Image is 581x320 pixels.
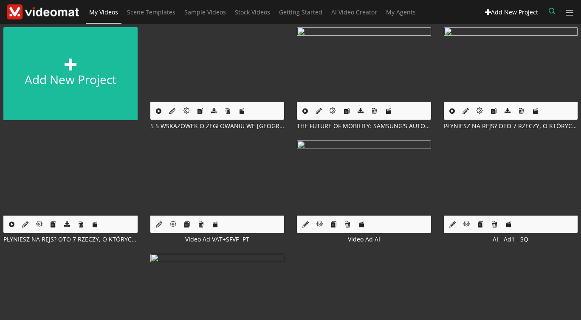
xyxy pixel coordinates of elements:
div: PŁYNIESZ NA REJS? OTO 7 RZECZY, O KTÓRYCH WARTO PAMIĘTAĆ! [444,121,578,130]
img: index.php [444,27,578,102]
span: My Videos [89,8,118,16]
img: index.php [150,27,285,102]
div: Video Ad AI [297,235,431,244]
span: My Agents [386,8,416,16]
span: Sample Videos [184,8,226,16]
div: PŁYNIESZ NA REJS? OTO 7 RZECZY, O KTÓRYCH WARTO PAMIĘTAĆ! (Copy 1) [3,235,138,244]
span: Getting Started [279,8,322,16]
span: Scene Templates [127,8,175,16]
img: Theme-Logo [7,4,79,20]
div: Video Ad VAT+SFVF- PT [150,235,285,244]
div: 5 5 WSKAZÓWEK O ŻEGLOWANIU WE [GEOGRAPHIC_DATA] [150,121,285,130]
div: THE FUTURE OF MOBILITY: SAMSUNG'S AUTOMOTIVE REVOLUTION [297,121,431,130]
span: AI Video Creator [331,8,377,16]
span: Stock Videos [235,8,270,16]
span: Add New Project [491,8,538,16]
img: index.php [444,140,578,216]
a: Add new project [3,27,138,120]
div: AI - Ad1 - SQ [444,235,578,244]
img: index.php [3,140,138,216]
a: Add New Project [481,5,542,20]
img: index.php [297,140,431,216]
img: index.php [150,140,285,216]
img: index.php [297,27,431,102]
